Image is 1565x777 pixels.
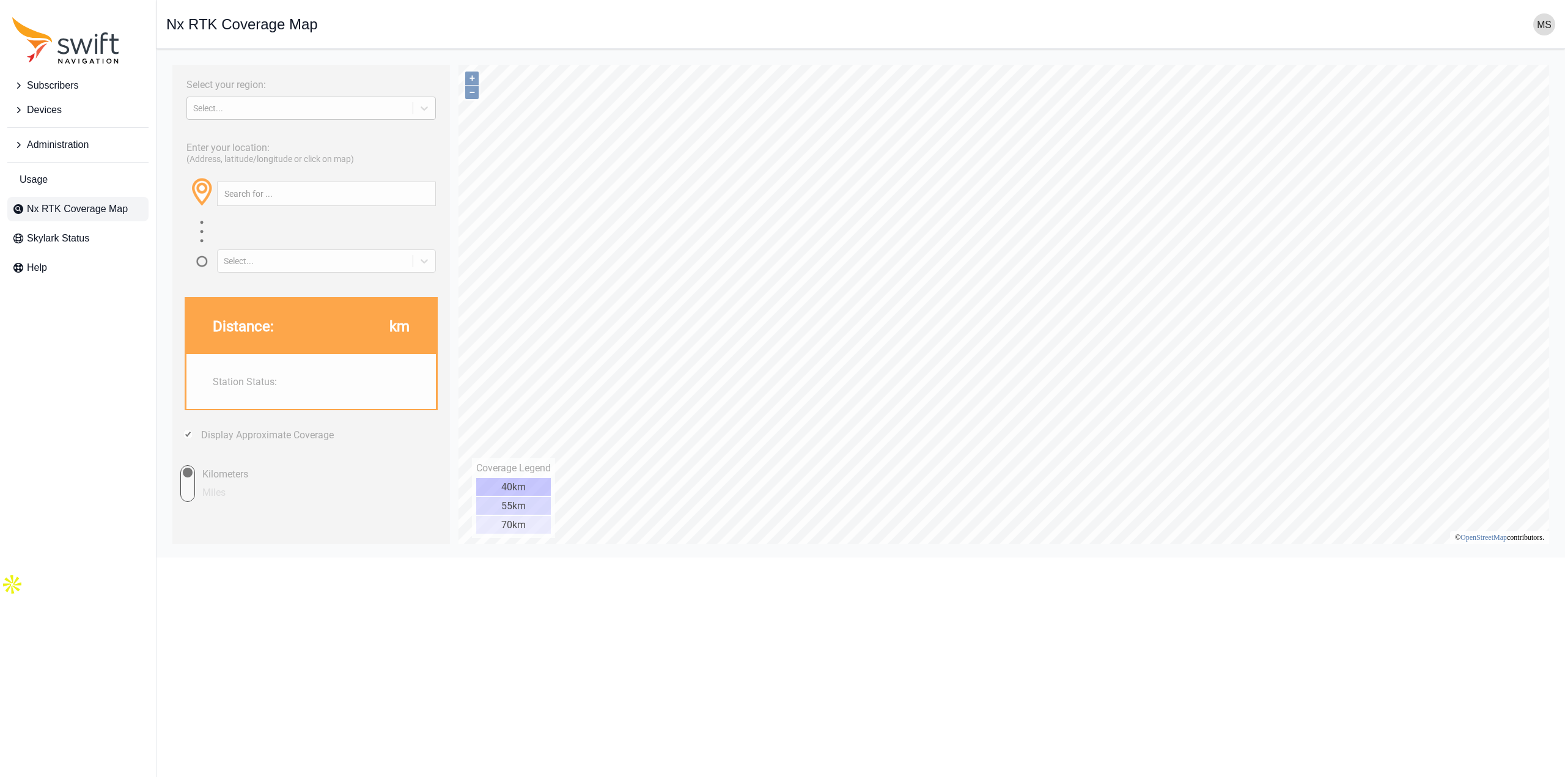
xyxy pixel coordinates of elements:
[35,370,168,382] label: Display Approximate Coverage
[29,425,78,443] label: Miles
[1533,13,1555,35] img: user photo
[29,407,78,425] label: Kilometers
[310,403,385,415] div: Coverage Legend
[27,138,89,152] span: Administration
[166,59,1555,548] iframe: RTK Map
[223,259,243,276] span: km
[7,73,149,98] button: Subscribers
[7,226,149,251] a: Skylark Status
[7,133,149,157] button: Administration
[27,260,47,275] span: Help
[27,103,62,117] span: Devices
[299,13,312,26] button: +
[1294,474,1341,483] a: OpenStreetMap
[27,78,78,93] span: Subscribers
[310,419,385,437] div: 40km
[46,317,268,329] label: Station Status:
[20,172,48,187] span: Usage
[7,98,149,122] button: Devices
[27,202,128,216] span: Nx RTK Coverage Map
[310,457,385,475] div: 70km
[7,256,149,280] a: Help
[310,438,385,456] div: 55km
[166,17,318,32] h1: Nx RTK Coverage Map
[7,168,149,192] a: Usage
[7,197,149,221] a: Nx RTK Coverage Map
[27,231,89,246] span: Skylark Status
[1289,474,1378,483] li: © contributors.
[299,27,312,40] button: –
